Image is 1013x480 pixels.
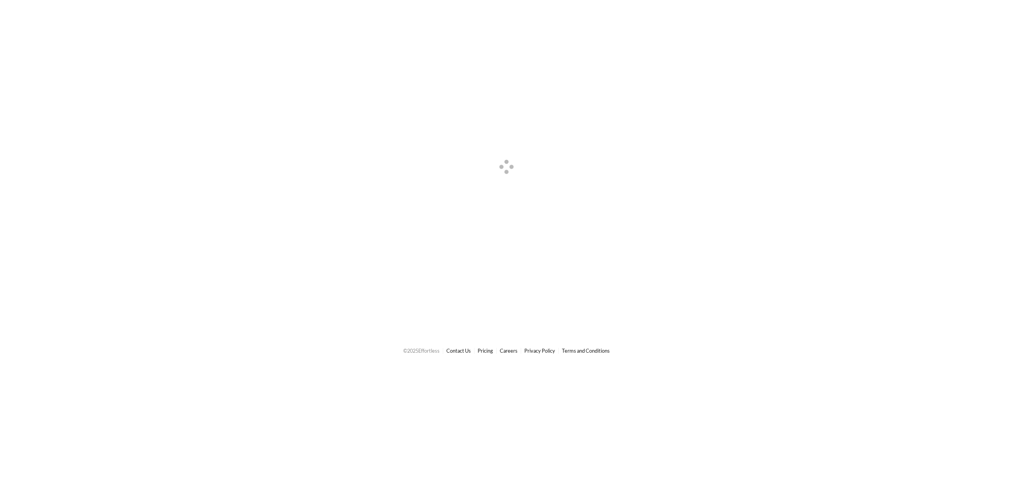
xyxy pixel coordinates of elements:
a: Privacy Policy [524,348,555,354]
a: Careers [500,348,518,354]
a: Pricing [478,348,493,354]
a: Contact Us [446,348,471,354]
a: Terms and Conditions [562,348,610,354]
span: © 2025 Effortless [403,348,440,354]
